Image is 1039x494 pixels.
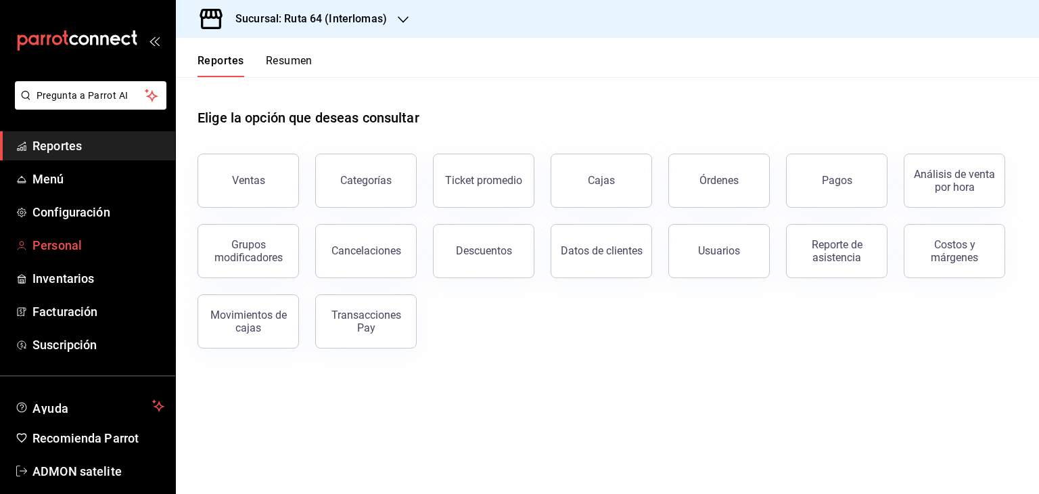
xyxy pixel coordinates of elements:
[37,89,145,103] span: Pregunta a Parrot AI
[32,398,147,414] span: Ayuda
[340,174,392,187] div: Categorías
[331,244,401,257] div: Cancelaciones
[913,168,996,194] div: Análisis de venta por hora
[225,11,387,27] h3: Sucursal: Ruta 64 (Interlomas)
[904,224,1005,278] button: Costos y márgenes
[551,154,652,208] a: Cajas
[786,224,887,278] button: Reporte de asistencia
[32,269,164,288] span: Inventarios
[822,174,852,187] div: Pagos
[32,429,164,447] span: Recomienda Parrot
[198,54,244,77] button: Reportes
[32,137,164,155] span: Reportes
[266,54,313,77] button: Resumen
[32,336,164,354] span: Suscripción
[206,238,290,264] div: Grupos modificadores
[198,224,299,278] button: Grupos modificadores
[913,238,996,264] div: Costos y márgenes
[668,224,770,278] button: Usuarios
[433,154,534,208] button: Ticket promedio
[904,154,1005,208] button: Análisis de venta por hora
[315,294,417,349] button: Transacciones Pay
[32,170,164,188] span: Menú
[198,294,299,349] button: Movimientos de cajas
[456,244,512,257] div: Descuentos
[149,35,160,46] button: open_drawer_menu
[433,224,534,278] button: Descuentos
[198,154,299,208] button: Ventas
[206,309,290,334] div: Movimientos de cajas
[9,98,166,112] a: Pregunta a Parrot AI
[561,244,643,257] div: Datos de clientes
[32,462,164,480] span: ADMON satelite
[198,108,419,128] h1: Elige la opción que deseas consultar
[698,244,740,257] div: Usuarios
[551,224,652,278] button: Datos de clientes
[699,174,739,187] div: Órdenes
[32,302,164,321] span: Facturación
[232,174,265,187] div: Ventas
[445,174,522,187] div: Ticket promedio
[668,154,770,208] button: Órdenes
[32,236,164,254] span: Personal
[15,81,166,110] button: Pregunta a Parrot AI
[588,173,616,189] div: Cajas
[198,54,313,77] div: navigation tabs
[32,203,164,221] span: Configuración
[795,238,879,264] div: Reporte de asistencia
[324,309,408,334] div: Transacciones Pay
[315,224,417,278] button: Cancelaciones
[786,154,887,208] button: Pagos
[315,154,417,208] button: Categorías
